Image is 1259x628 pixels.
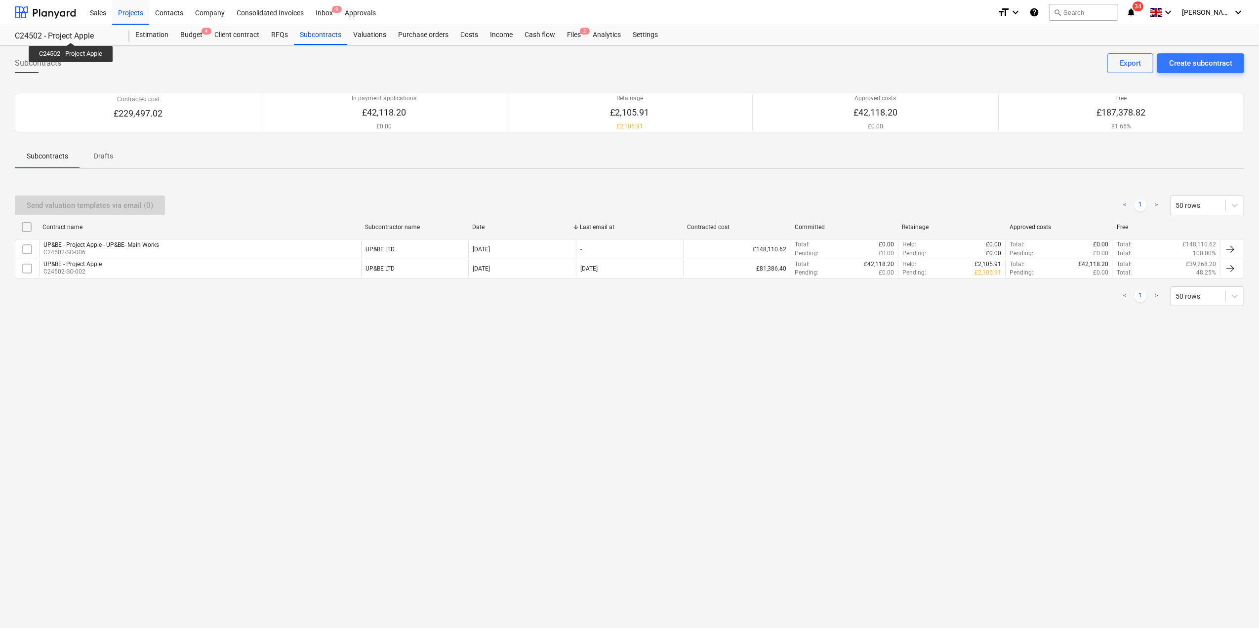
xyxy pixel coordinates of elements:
[1117,260,1132,269] p: Total :
[208,25,265,45] a: Client contract
[1210,581,1259,628] iframe: Chat Widget
[1196,269,1216,277] p: 48.25%
[902,224,1002,231] div: Retainage
[347,25,392,45] a: Valuations
[27,151,68,161] p: Subcontracts
[15,57,61,69] span: Subcontracts
[43,248,159,257] p: C24502-SO-006
[610,94,650,103] p: Retainage
[975,260,1001,269] p: £2,105.91
[15,31,118,41] div: C24502 - Project Apple
[484,25,519,45] a: Income
[352,107,416,118] p: £42,118.20
[473,246,490,253] div: [DATE]
[902,240,916,249] p: Held :
[519,25,561,45] a: Cash flow
[1010,260,1024,269] p: Total :
[365,224,465,231] div: Subcontractor name
[879,249,894,258] p: £0.00
[43,241,159,248] div: UP&BE - Project Apple - UP&BE- Main Works
[1010,249,1033,258] p: Pending :
[1186,260,1216,269] p: £39,268.20
[392,25,454,45] div: Purchase orders
[1097,94,1145,103] p: Free
[998,6,1010,18] i: format_size
[986,249,1001,258] p: £0.00
[1010,224,1109,231] div: Approved costs
[1117,249,1132,258] p: Total :
[1133,1,1143,11] span: 34
[986,240,1001,249] p: £0.00
[561,25,587,45] div: Files
[902,269,926,277] p: Pending :
[902,249,926,258] p: Pending :
[332,6,342,13] span: 9
[366,246,395,253] div: UP&BE LTD
[202,28,211,35] span: 4
[795,224,894,231] div: Committed
[1049,4,1118,21] button: Search
[294,25,347,45] a: Subcontracts
[1182,240,1216,249] p: £148,110.62
[864,260,894,269] p: £42,118.20
[1162,6,1174,18] i: keyboard_arrow_down
[1079,260,1109,269] p: £42,118.20
[853,122,897,131] p: £0.00
[1169,57,1232,70] div: Create subcontract
[879,240,894,249] p: £0.00
[795,269,819,277] p: Pending :
[1119,199,1131,211] a: Previous page
[265,25,294,45] a: RFQs
[1010,269,1033,277] p: Pending :
[1029,6,1039,18] i: Knowledge base
[1150,199,1162,211] a: Next page
[43,268,102,276] p: C24502-SO-002
[580,246,582,253] div: -
[1182,8,1231,16] span: [PERSON_NAME]
[580,265,598,272] div: [DATE]
[1010,6,1021,18] i: keyboard_arrow_down
[853,107,897,118] p: £42,118.20
[1135,199,1146,211] a: Page 1 is your current page
[174,25,208,45] div: Budget
[42,224,357,231] div: Contract name
[580,224,680,231] div: Last email at
[1117,240,1132,249] p: Total :
[1120,57,1141,70] div: Export
[879,269,894,277] p: £0.00
[472,224,572,231] div: Date
[1150,290,1162,302] a: Next page
[795,260,810,269] p: Total :
[627,25,664,45] a: Settings
[1097,107,1145,118] p: £187,378.82
[580,28,590,35] span: 2
[473,265,490,272] div: [DATE]
[795,249,819,258] p: Pending :
[129,25,174,45] a: Estimation
[561,25,587,45] a: Files2
[610,122,650,131] p: £2,105.91
[366,265,395,272] div: UP&BE LTD
[1054,8,1061,16] span: search
[114,95,162,104] p: Contracted cost
[92,151,116,161] p: Drafts
[43,261,102,268] div: UP&BE - Project Apple
[1126,6,1136,18] i: notifications
[1232,6,1244,18] i: keyboard_arrow_down
[454,25,484,45] div: Costs
[352,122,416,131] p: £0.00
[1094,240,1109,249] p: £0.00
[1010,240,1024,249] p: Total :
[1157,53,1244,73] button: Create subcontract
[1107,53,1153,73] button: Export
[587,25,627,45] a: Analytics
[1094,269,1109,277] p: £0.00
